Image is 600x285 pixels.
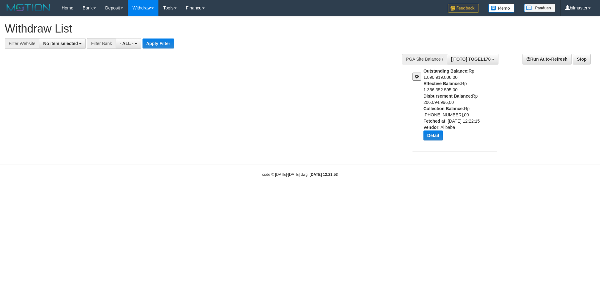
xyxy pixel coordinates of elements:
b: Disbursement Balance: [423,94,472,99]
b: Vendor [423,125,438,130]
img: Button%20Memo.svg [488,4,515,13]
img: MOTION_logo.png [5,3,52,13]
button: - ALL - [116,38,141,49]
span: - ALL - [120,41,133,46]
button: Apply Filter [142,38,174,48]
a: Stop [573,54,591,64]
img: panduan.png [524,4,555,12]
b: Effective Balance: [423,81,461,86]
span: [ITOTO] TOGEL178 [451,57,491,62]
button: No item selected [39,38,86,49]
div: Rp 1.090.919.806,00 Rp 1.356.352.595,00 Rp 206.094.996,00 Rp [PHONE_NUMBER],00 : [DATE] 12:22:15 ... [423,68,502,145]
div: Filter Website [5,38,39,49]
button: Detail [423,130,443,140]
h1: Withdraw List [5,23,394,35]
b: Collection Balance: [423,106,464,111]
a: Run Auto-Refresh [522,54,572,64]
strong: [DATE] 12:21:53 [310,172,338,177]
div: Filter Bank [87,38,116,49]
b: Fetched at [423,119,445,124]
small: code © [DATE]-[DATE] dwg | [262,172,338,177]
button: [ITOTO] TOGEL178 [447,54,498,64]
div: PGA Site Balance / [402,54,447,64]
img: Feedback.jpg [448,4,479,13]
span: No item selected [43,41,78,46]
b: Outstanding Balance: [423,69,469,74]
